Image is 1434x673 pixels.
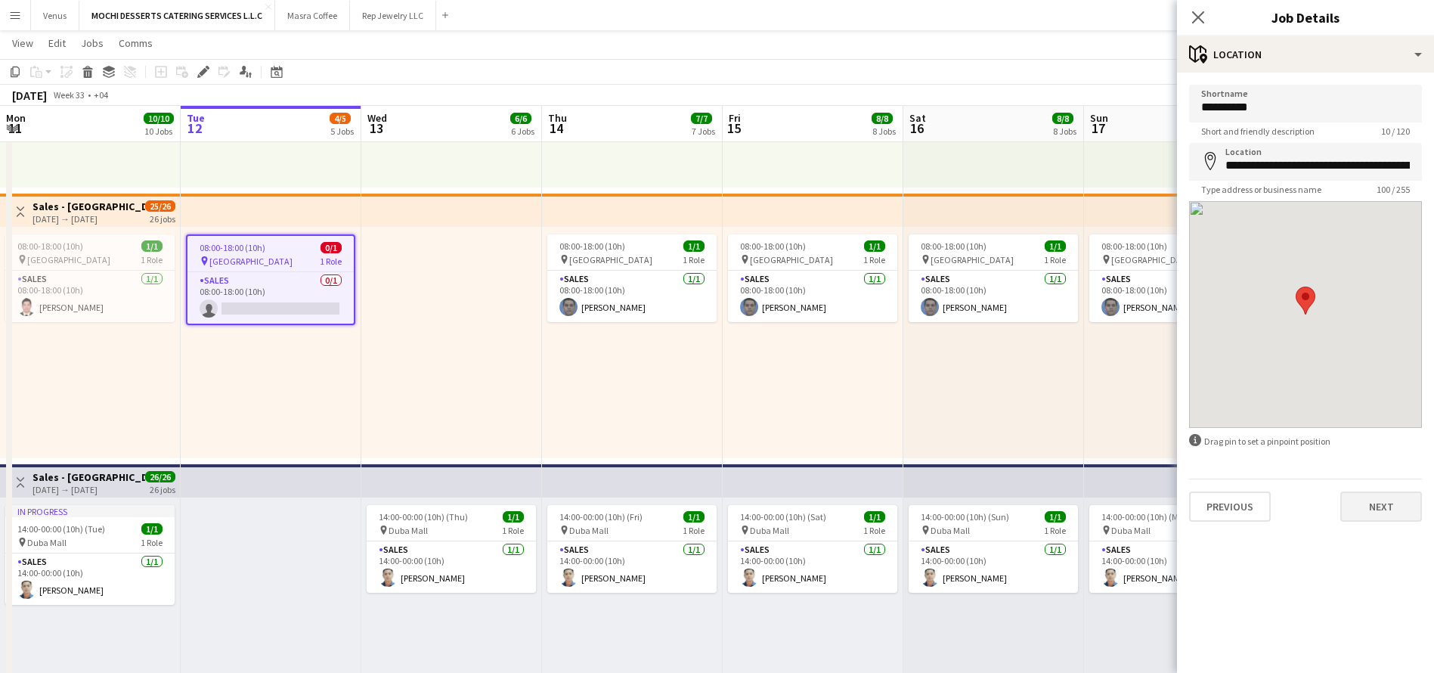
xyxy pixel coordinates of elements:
div: Drag pin to set a pinpoint position [1189,434,1422,448]
div: 5 Jobs [330,126,354,137]
span: [GEOGRAPHIC_DATA] [27,254,110,265]
span: 1/1 [864,511,885,523]
span: Week 33 [50,89,88,101]
app-card-role: Sales1/108:00-18:00 (10h)[PERSON_NAME] [547,271,717,322]
span: Duba Mall [1111,525,1151,536]
div: 26 jobs [150,482,175,495]
span: Jobs [81,36,104,50]
span: 1/1 [683,240,705,252]
span: Tue [187,111,205,125]
app-job-card: In progress14:00-00:00 (10h) (Tue)1/1 Duba Mall1 RoleSales1/114:00-00:00 (10h)[PERSON_NAME] [5,505,175,605]
div: 26 jobs [150,212,175,225]
span: 13 [365,119,387,137]
span: Duba Mall [931,525,970,536]
span: 08:00-18:00 (10h) [740,240,806,252]
span: 15 [726,119,741,137]
span: 1 Role [141,537,163,548]
app-job-card: 08:00-18:00 (10h)1/1 [GEOGRAPHIC_DATA]1 RoleSales1/108:00-18:00 (10h)[PERSON_NAME] [5,234,175,322]
span: 1/1 [1045,511,1066,523]
span: Duba Mall [27,537,67,548]
span: [GEOGRAPHIC_DATA] [1111,254,1194,265]
span: 10/10 [144,113,174,124]
span: 26/26 [145,471,175,482]
a: Comms [113,33,159,53]
span: 1/1 [683,511,705,523]
div: In progress [5,505,175,517]
app-card-role: Sales1/114:00-00:00 (10h)[PERSON_NAME] [547,541,717,593]
app-job-card: 14:00-00:00 (10h) (Sun)1/1 Duba Mall1 RoleSales1/114:00-00:00 (10h)[PERSON_NAME] [909,505,1078,593]
span: [GEOGRAPHIC_DATA] [209,256,293,267]
span: 14:00-00:00 (10h) (Sat) [740,511,826,523]
span: 4/5 [330,113,351,124]
h3: Sales - [GEOGRAPHIC_DATA] [33,470,145,484]
span: 8/8 [1052,113,1073,124]
span: 12 [184,119,205,137]
span: Duba Mall [750,525,789,536]
span: 25/26 [145,200,175,212]
span: 16 [907,119,926,137]
app-card-role: Sales1/108:00-18:00 (10h)[PERSON_NAME] [5,271,175,322]
span: 100 / 255 [1364,184,1422,195]
span: 1/1 [1045,240,1066,252]
span: Type address or business name [1189,184,1333,195]
span: 08:00-18:00 (10h) [1101,240,1167,252]
span: 1 Role [863,525,885,536]
span: 14:00-00:00 (10h) (Thu) [379,511,468,523]
app-job-card: 08:00-18:00 (10h)1/1 [GEOGRAPHIC_DATA]1 RoleSales1/108:00-18:00 (10h)[PERSON_NAME] [909,234,1078,322]
span: 08:00-18:00 (10h) [200,242,265,253]
div: [DATE] [12,88,47,103]
app-card-role: Sales1/114:00-00:00 (10h)[PERSON_NAME] [728,541,897,593]
app-job-card: 14:00-00:00 (10h) (Sat)1/1 Duba Mall1 RoleSales1/114:00-00:00 (10h)[PERSON_NAME] [728,505,897,593]
app-job-card: 14:00-00:00 (10h) (Fri)1/1 Duba Mall1 RoleSales1/114:00-00:00 (10h)[PERSON_NAME] [547,505,717,593]
span: Sun [1090,111,1108,125]
span: [GEOGRAPHIC_DATA] [569,254,652,265]
app-job-card: 08:00-18:00 (10h)1/1 [GEOGRAPHIC_DATA]1 RoleSales1/108:00-18:00 (10h)[PERSON_NAME] [728,234,897,322]
span: Short and friendly description [1189,126,1327,137]
span: 1 Role [683,254,705,265]
span: Comms [119,36,153,50]
span: 14:00-00:00 (10h) (Mon) [1101,511,1191,523]
span: Mon [6,111,26,125]
app-card-role: Sales1/108:00-18:00 (10h)[PERSON_NAME] [909,271,1078,322]
div: 7 Jobs [692,126,715,137]
div: 8 Jobs [872,126,896,137]
div: 6 Jobs [511,126,534,137]
span: 1 Role [1044,525,1066,536]
div: 08:00-18:00 (10h)1/1 [GEOGRAPHIC_DATA]1 RoleSales1/108:00-18:00 (10h)[PERSON_NAME] [547,234,717,322]
span: Duba Mall [389,525,428,536]
span: Wed [367,111,387,125]
a: Jobs [75,33,110,53]
span: 1/1 [141,240,163,252]
span: 10 / 120 [1369,126,1422,137]
a: Edit [42,33,72,53]
span: 1 Role [683,525,705,536]
app-job-card: 14:00-00:00 (10h) (Thu)1/1 Duba Mall1 RoleSales1/114:00-00:00 (10h)[PERSON_NAME] [367,505,536,593]
span: [GEOGRAPHIC_DATA] [750,254,833,265]
div: +04 [94,89,108,101]
app-job-card: 14:00-00:00 (10h) (Mon)1/1 Duba Mall1 RoleSales1/114:00-00:00 (10h)[PERSON_NAME] [1089,505,1259,593]
span: 1 Role [1044,254,1066,265]
app-card-role: Sales1/114:00-00:00 (10h)[PERSON_NAME] [909,541,1078,593]
button: Masra Coffee [275,1,350,30]
span: 11 [4,119,26,137]
span: 14 [546,119,567,137]
span: 8/8 [872,113,893,124]
app-job-card: 08:00-18:00 (10h)0/1 [GEOGRAPHIC_DATA]1 RoleSales0/108:00-18:00 (10h) [186,234,355,325]
h3: Sales - [GEOGRAPHIC_DATA] [33,200,145,213]
span: View [12,36,33,50]
h3: Job Details [1177,8,1434,27]
span: 14:00-00:00 (10h) (Tue) [17,523,105,535]
app-job-card: 08:00-18:00 (10h)1/1 [GEOGRAPHIC_DATA]1 RoleSales1/108:00-18:00 (10h)[PERSON_NAME] [1089,234,1259,322]
span: 17 [1088,119,1108,137]
button: MOCHI DESSERTS CATERING SERVICES L.L.C [79,1,275,30]
app-card-role: Sales1/108:00-18:00 (10h)[PERSON_NAME] [1089,271,1259,322]
span: [GEOGRAPHIC_DATA] [931,254,1014,265]
span: Fri [729,111,741,125]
